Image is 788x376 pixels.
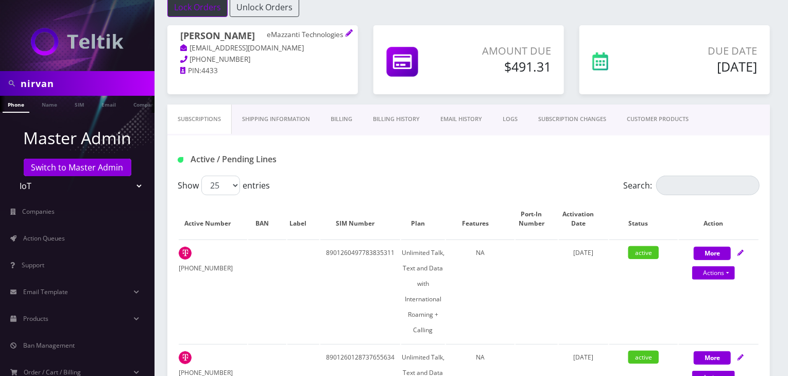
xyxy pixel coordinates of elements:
a: Billing History [363,105,430,134]
input: Search: [656,176,760,195]
h1: [PERSON_NAME] [180,30,345,43]
th: Port-In Number: activate to sort column ascending [516,199,558,238]
span: active [628,246,659,259]
a: Company [128,96,163,112]
th: Status: activate to sort column ascending [609,199,678,238]
img: IoT [31,28,124,56]
select: Showentries [201,176,240,195]
span: Email Template [23,287,68,296]
h5: $491.31 [461,59,551,74]
h1: Active / Pending Lines [178,155,362,164]
img: Active / Pending Lines [178,157,183,163]
img: t_img.png [179,247,192,260]
span: Companies [23,207,55,216]
td: Unlimited Talk, Text and Data with International Roaming + Calling [401,240,445,343]
th: Plan: activate to sort column ascending [401,199,445,238]
img: t_img.png [179,351,192,364]
span: [DATE] [573,248,593,257]
button: More [694,247,731,260]
span: [DATE] [573,353,593,362]
a: SUBSCRIPTION CHANGES [528,105,616,134]
a: [EMAIL_ADDRESS][DOMAIN_NAME] [180,43,304,54]
td: [PHONE_NUMBER] [179,240,247,343]
a: Name [37,96,62,112]
a: Actions [692,266,735,280]
label: Search: [623,176,760,195]
p: eMazzanti Technologies [267,30,345,40]
a: Email [96,96,121,112]
th: Activation Date: activate to sort column ascending [559,199,608,238]
h5: [DATE] [653,59,757,74]
th: SIM Number: activate to sort column ascending [320,199,400,238]
button: More [694,351,731,365]
a: CUSTOMER PRODUCTS [616,105,699,134]
th: BAN: activate to sort column ascending [248,199,286,238]
a: Billing [320,105,363,134]
th: Label: activate to sort column ascending [287,199,319,238]
a: PIN: [180,66,201,76]
p: Due Date [653,43,757,59]
a: LOGS [492,105,528,134]
span: Action Queues [23,234,65,243]
p: Amount Due [461,43,551,59]
td: NA [446,240,515,343]
span: Ban Management [23,341,75,350]
th: Features: activate to sort column ascending [446,199,515,238]
a: SIM [70,96,89,112]
a: Subscriptions [167,105,232,134]
td: 8901260497783835311 [320,240,400,343]
a: Shipping Information [232,105,320,134]
span: Products [23,314,48,323]
span: 4433 [201,66,218,75]
a: Phone [3,96,29,113]
label: Show entries [178,176,270,195]
th: Action: activate to sort column ascending [679,199,759,238]
span: [PHONE_NUMBER] [190,55,251,64]
a: EMAIL HISTORY [430,105,492,134]
span: Support [22,261,44,269]
th: Active Number: activate to sort column ascending [179,199,247,238]
input: Search in Company [21,74,152,93]
a: Switch to Master Admin [24,159,131,176]
span: active [628,351,659,364]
